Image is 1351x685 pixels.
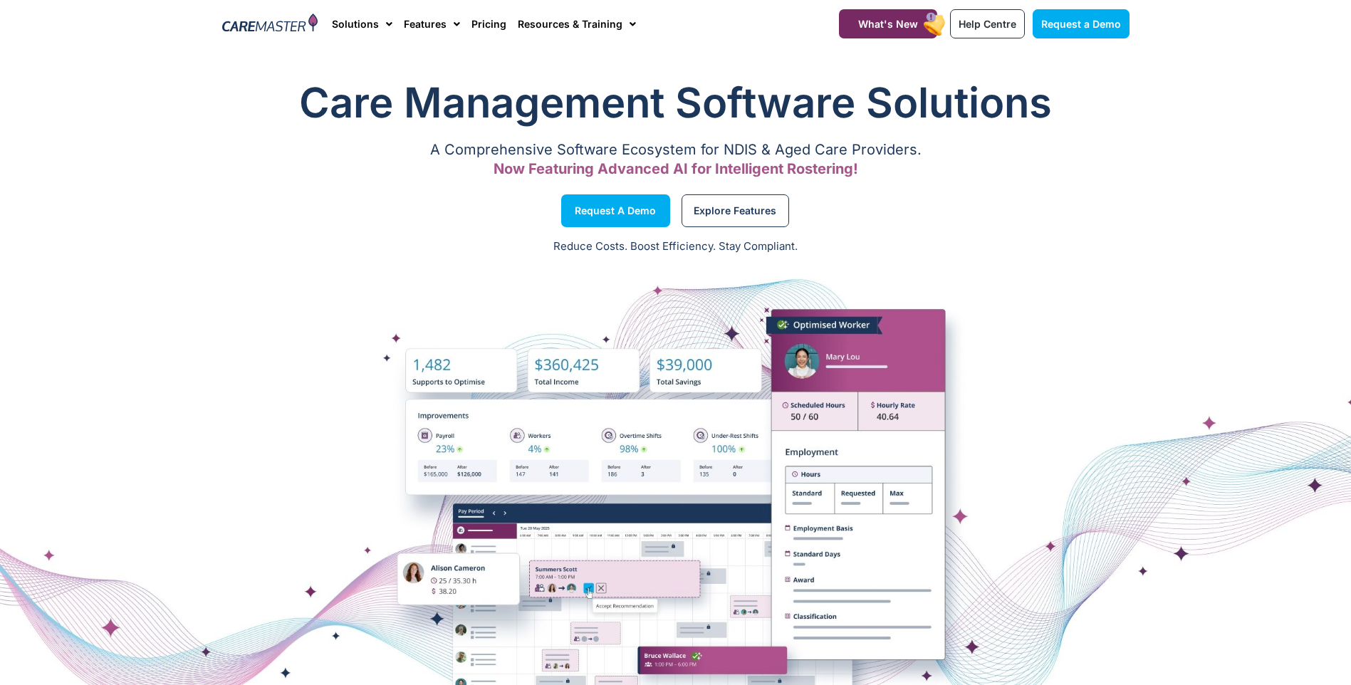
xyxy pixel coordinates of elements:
h1: Care Management Software Solutions [222,74,1130,131]
span: What's New [858,18,918,30]
a: What's New [839,9,937,38]
span: Request a Demo [575,207,656,214]
a: Request a Demo [561,194,670,227]
span: Help Centre [959,18,1016,30]
p: Reduce Costs. Boost Efficiency. Stay Compliant. [9,239,1342,255]
a: Explore Features [682,194,789,227]
img: CareMaster Logo [222,14,318,35]
span: Now Featuring Advanced AI for Intelligent Rostering! [494,160,858,177]
a: Request a Demo [1033,9,1130,38]
span: Request a Demo [1041,18,1121,30]
span: Explore Features [694,207,776,214]
p: A Comprehensive Software Ecosystem for NDIS & Aged Care Providers. [222,145,1130,155]
a: Help Centre [950,9,1025,38]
